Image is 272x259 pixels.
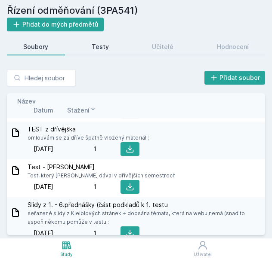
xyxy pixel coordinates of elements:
span: Stažení [67,106,90,115]
span: [DATE] [34,229,53,238]
div: 1 [53,229,96,238]
span: omlouvám se za dříve špatně vložený materiál ; [28,134,149,142]
div: Testy [92,43,109,51]
div: Study [60,251,73,258]
span: [DATE] [34,183,53,191]
span: Test, který [PERSON_NAME] dával v dřívějších semestrech [28,171,176,180]
div: Učitelé [152,43,173,51]
span: TEST z dřívějška [28,125,149,134]
button: Přidat soubor [204,71,266,85]
div: Hodnocení [217,43,249,51]
a: Hodnocení [201,38,266,55]
div: 1 [53,145,96,153]
span: seřazené slidy z Kleiblových stránek + dopsána témata, která na webu nemá (snad to aspoň někomu p... [28,209,262,226]
a: Soubory [7,38,65,55]
button: Přidat do mých předmětů [7,18,104,31]
button: Datum [34,106,53,115]
h2: Řízení odměňování (3PA541) [7,3,265,18]
button: Stažení [67,106,96,115]
div: 1 [53,183,96,191]
button: Název [17,97,36,106]
div: Soubory [23,43,48,51]
a: Učitelé [136,38,190,55]
span: [DATE] [34,145,53,153]
div: Uživatel [194,251,212,258]
span: Test - [PERSON_NAME] [28,163,176,171]
input: Hledej soubor [7,69,76,86]
a: Testy [75,38,126,55]
span: Slidy z 1. - 6.přednášky (část podkladů k 1. testu [28,201,262,209]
